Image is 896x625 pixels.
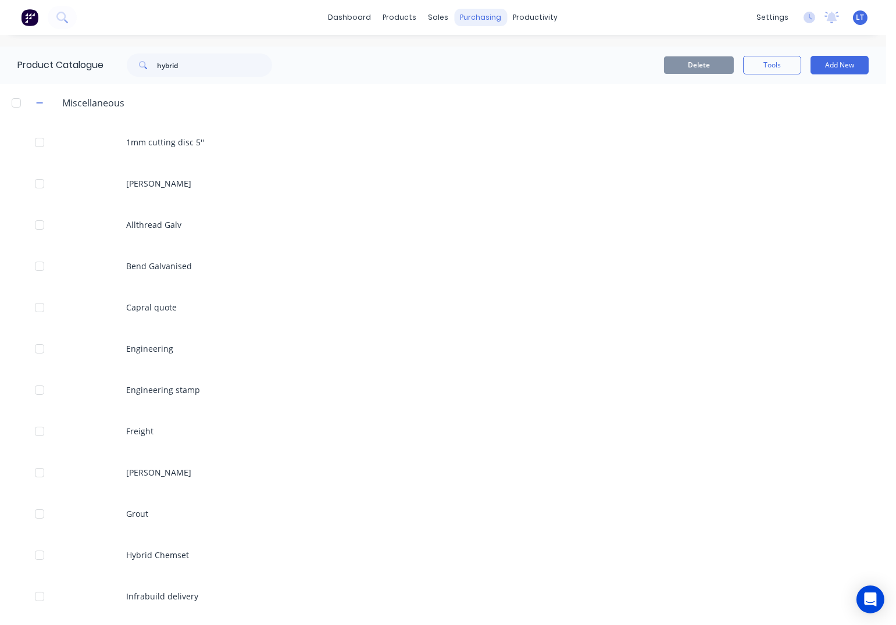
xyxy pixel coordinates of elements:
[157,53,272,77] input: Search...
[811,56,869,74] button: Add New
[856,585,884,613] div: Open Intercom Messenger
[323,9,377,26] a: dashboard
[455,9,508,26] div: purchasing
[423,9,455,26] div: sales
[751,9,794,26] div: settings
[743,56,801,74] button: Tools
[21,9,38,26] img: Factory
[856,12,865,23] span: LT
[53,96,134,110] div: Miscellaneous
[664,56,734,74] button: Delete
[377,9,423,26] div: products
[508,9,564,26] div: productivity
